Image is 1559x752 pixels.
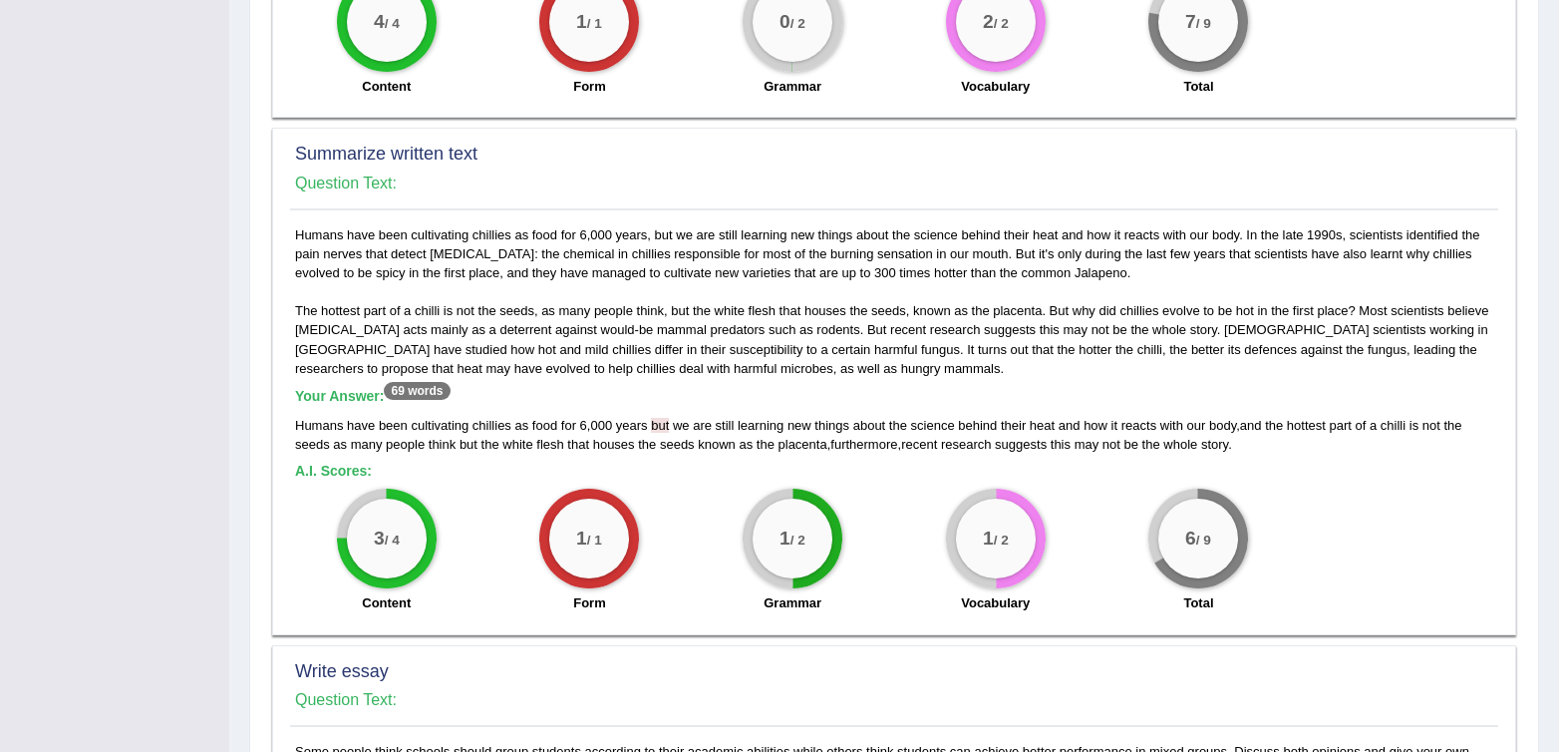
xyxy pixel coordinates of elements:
span: part [1329,418,1351,433]
small: / 2 [994,534,1009,549]
small: / 4 [385,534,400,549]
big: 6 [1186,528,1197,550]
span: but [460,437,477,452]
small: / 2 [790,17,805,32]
small: / 1 [587,17,602,32]
h2: Write essay [295,662,1493,682]
big: 1 [577,11,588,33]
span: whole [1163,437,1197,452]
span: about [853,418,886,433]
h2: Summarize written text [295,145,1493,165]
span: heat [1030,418,1055,433]
big: 4 [374,11,385,33]
span: with [1160,418,1183,433]
b: A.I. Scores: [295,463,372,479]
span: the [1265,418,1283,433]
span: seeds [660,437,695,452]
small: / 4 [385,17,400,32]
big: 0 [779,11,790,33]
big: 1 [577,528,588,550]
big: 3 [374,528,385,550]
big: 2 [983,11,994,33]
label: Vocabulary [961,77,1030,96]
span: think [429,437,456,452]
span: known [698,437,736,452]
span: new [787,418,811,433]
span: seeds [295,437,330,452]
label: Grammar [764,593,821,612]
span: still [716,418,735,433]
small: / 1 [587,534,602,549]
span: we [673,418,690,433]
label: Total [1183,593,1213,612]
span: Use a comma before ‘but’ if it connects two independent clauses (unless they are closely connecte... [651,418,669,433]
span: white [502,437,532,452]
span: placenta [779,437,827,452]
label: Grammar [764,77,821,96]
span: 6 [580,418,587,433]
span: research [941,437,992,452]
span: hottest [1287,418,1326,433]
span: be [1124,437,1138,452]
span: the [481,437,499,452]
span: chillies [472,418,511,433]
span: learning [738,418,783,433]
span: body [1209,418,1236,433]
span: the [1142,437,1160,452]
span: science [911,418,955,433]
label: Content [362,77,411,96]
span: the [757,437,775,452]
span: of [1356,418,1367,433]
big: 7 [1186,11,1197,33]
span: things [814,418,849,433]
big: 1 [983,528,994,550]
span: for [561,418,576,433]
small: / 9 [1196,534,1211,549]
big: 1 [779,528,790,550]
span: many [351,437,383,452]
span: 000 [590,418,612,433]
span: a [1370,418,1377,433]
span: recent [901,437,937,452]
span: years [616,418,648,433]
label: Form [573,77,606,96]
span: Humans [295,418,343,433]
span: been [379,418,408,433]
span: food [532,418,557,433]
span: not [1102,437,1120,452]
span: reacts [1121,418,1156,433]
sup: 69 words [384,382,450,400]
h4: Question Text: [295,175,1493,192]
span: behind [958,418,997,433]
span: our [1187,418,1206,433]
span: it [1111,418,1118,433]
span: and [1059,418,1081,433]
b: Your Answer: [295,388,451,404]
span: as [739,437,753,452]
span: furthermore [830,437,897,452]
label: Content [362,593,411,612]
span: that [567,437,589,452]
label: Form [573,593,606,612]
span: are [693,418,712,433]
span: suggests [995,437,1047,452]
span: not [1422,418,1440,433]
span: how [1084,418,1107,433]
small: / 2 [790,534,805,549]
span: Use a comma before ‘but’ if it connects two independent clauses (unless they are closely connecte... [648,418,652,433]
h4: Question Text: [295,691,1493,709]
small: / 2 [994,17,1009,32]
span: flesh [536,437,563,452]
span: houses [593,437,635,452]
span: as [515,418,529,433]
label: Vocabulary [961,593,1030,612]
small: / 9 [1196,17,1211,32]
span: people [386,437,425,452]
div: Humans have been cultivating chillies as food for 6,000 years, but we are still learning new thin... [290,225,1498,624]
div: , , , , . [295,416,1493,454]
span: the [638,437,656,452]
span: cultivating [411,418,468,433]
span: chilli [1381,418,1405,433]
span: may [1075,437,1099,452]
span: their [1001,418,1026,433]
